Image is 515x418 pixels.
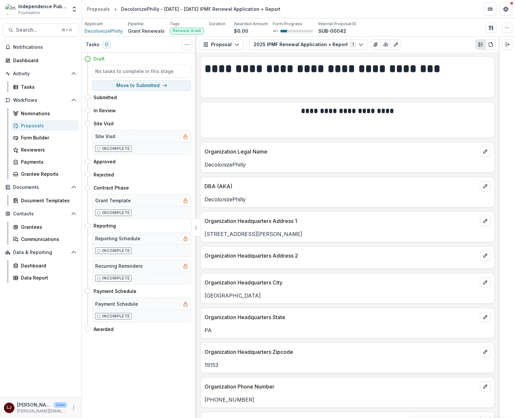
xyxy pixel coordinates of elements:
[102,146,130,152] p: Incomplete
[95,197,131,204] h5: Grant Template
[95,68,188,75] h5: No tasks to complete in this stage
[94,94,117,101] h4: Submitted
[21,122,74,129] div: Proposals
[182,39,192,50] button: Toggle View Cancelled Tasks
[502,39,512,50] button: Expand right
[18,10,40,16] span: Foundation
[10,272,79,283] a: Data Report
[204,217,477,225] p: Organization Headquarters Address 1
[370,39,381,50] button: View Attached Files
[391,39,401,50] button: Edit as form
[499,3,512,16] button: Get Help
[21,158,74,165] div: Payments
[204,383,477,391] p: Organization Phone Number
[84,27,123,34] a: DecolonizePhilly
[92,80,191,91] button: Move to Submitted
[204,313,477,321] p: Organization Headquarters State
[84,21,103,27] p: Applicant
[102,41,111,49] span: 0
[480,381,490,392] button: edit
[21,224,74,230] div: Grantees
[170,21,180,27] p: Tags
[94,158,115,165] h4: Approved
[273,29,278,33] p: 20 %
[7,406,11,410] div: Lorraine Jabouin
[94,222,116,229] h4: Reporting
[249,39,368,50] button: 2025 IPMF Renewal Application + Report1
[10,169,79,179] a: Grantee Reports
[318,21,356,27] p: Internal Proposal ID
[3,247,79,258] button: Open Data & Reporting
[475,39,486,50] button: Plaintext view
[94,171,114,178] h4: Rejected
[3,182,79,192] button: Open Documents
[70,3,79,16] button: Open entity switcher
[94,55,105,62] h4: Draft
[199,39,244,50] button: Proposal
[204,252,477,260] p: Organization Headquarters Address 2
[60,27,73,34] div: ⌘ + K
[480,181,490,191] button: edit
[10,222,79,232] a: Grantees
[70,404,78,412] button: More
[17,401,51,408] p: [PERSON_NAME]
[17,408,67,414] p: [PERSON_NAME][EMAIL_ADDRESS][DOMAIN_NAME]
[204,279,477,286] p: Organization Headquarters City
[21,171,74,177] div: Grantee Reports
[16,27,58,33] span: Search...
[121,6,280,12] div: DecolonizePhilly - [DATE] - [DATE] IPMF Renewal Application + Report
[13,211,68,217] span: Contacts
[86,42,99,47] h3: Tasks
[21,274,74,281] div: Data Report
[95,300,138,307] h5: Payment Schedule
[94,120,114,127] h4: Site Visit
[480,146,490,157] button: edit
[13,57,74,64] div: Dashboard
[204,195,490,203] p: DecolonizePhilly
[204,348,477,356] p: Organization Headquarters Zipcode
[10,260,79,271] a: Dashboard
[204,182,477,190] p: DBA (AKA)
[5,4,16,14] img: Independence Public Media Foundation
[204,292,490,300] p: [GEOGRAPHIC_DATA]
[10,144,79,155] a: Reviewers
[10,156,79,167] a: Payments
[84,4,283,14] nav: breadcrumb
[209,21,225,27] p: Duration
[484,3,497,16] button: Partners
[13,45,76,50] span: Notifications
[21,146,74,153] div: Reviewers
[94,326,114,333] h4: Awarded
[3,55,79,66] a: Dashboard
[10,108,79,119] a: Nominations
[204,161,490,169] p: DecolonizePhilly
[3,42,79,52] button: Notifications
[102,210,130,216] p: Incomplete
[204,396,490,404] p: [PHONE_NUMBER]
[95,235,140,242] h5: Reporting Schedule
[87,6,110,12] div: Proposals
[10,234,79,245] a: Communications
[21,262,74,269] div: Dashboard
[21,110,74,117] div: Nominations
[3,24,79,37] button: Search...
[3,68,79,79] button: Open Activity
[273,21,302,27] p: Form Progress
[204,361,490,369] p: 19153
[480,277,490,288] button: edit
[3,209,79,219] button: Open Contacts
[318,27,346,34] p: SUB-00042
[13,250,68,255] span: Data & Reporting
[480,216,490,226] button: edit
[54,402,67,408] p: User
[173,28,201,33] span: Renewal Grant
[102,275,130,281] p: Incomplete
[480,250,490,261] button: edit
[13,71,68,77] span: Activity
[10,132,79,143] a: Form Builder
[10,195,79,206] a: Document Templates
[21,134,74,141] div: Form Builder
[95,263,143,269] h5: Recurring Reminders
[102,248,130,254] p: Incomplete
